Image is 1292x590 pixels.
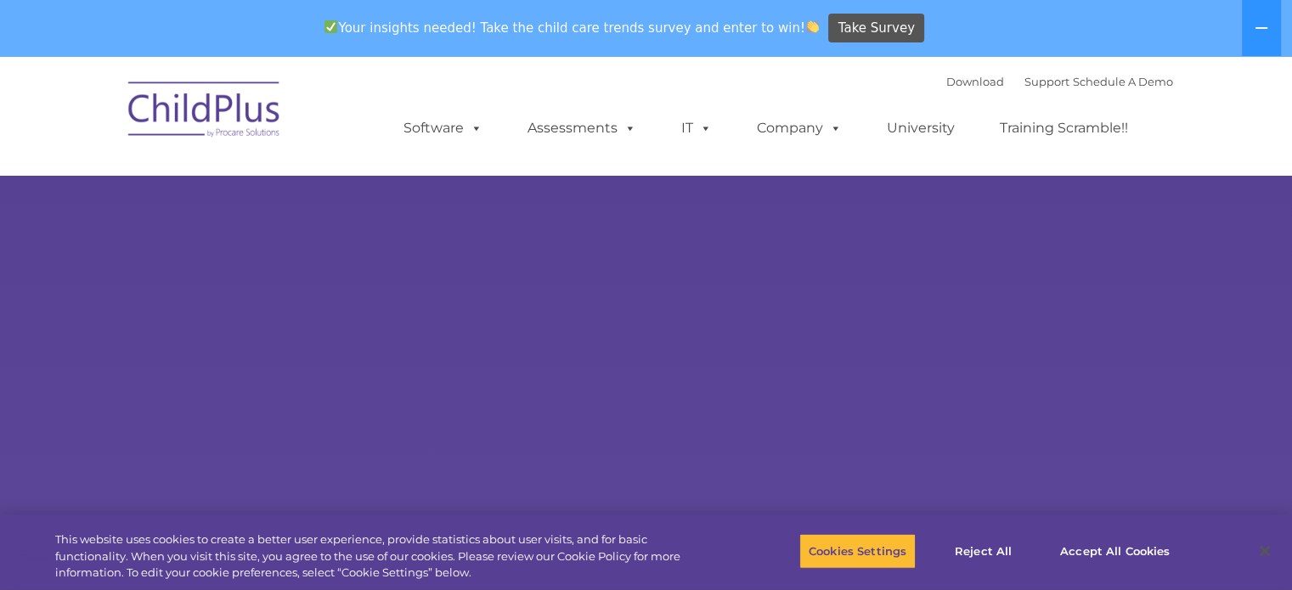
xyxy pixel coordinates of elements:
[1246,532,1284,570] button: Close
[236,182,308,194] span: Phone number
[838,14,915,43] span: Take Survey
[1073,75,1173,88] a: Schedule A Demo
[806,20,819,33] img: 👏
[740,111,859,145] a: Company
[324,20,337,33] img: ✅
[120,70,290,155] img: ChildPlus by Procare Solutions
[55,531,711,582] div: This website uses cookies to create a better user experience, provide statistics about user visit...
[236,112,288,125] span: Last name
[983,111,1145,145] a: Training Scramble!!
[946,75,1173,88] font: |
[664,111,729,145] a: IT
[511,111,653,145] a: Assessments
[386,111,499,145] a: Software
[1051,533,1179,569] button: Accept All Cookies
[828,14,924,43] a: Take Survey
[799,533,916,569] button: Cookies Settings
[930,533,1036,569] button: Reject All
[946,75,1004,88] a: Download
[318,11,827,44] span: Your insights needed! Take the child care trends survey and enter to win!
[870,111,972,145] a: University
[1024,75,1069,88] a: Support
